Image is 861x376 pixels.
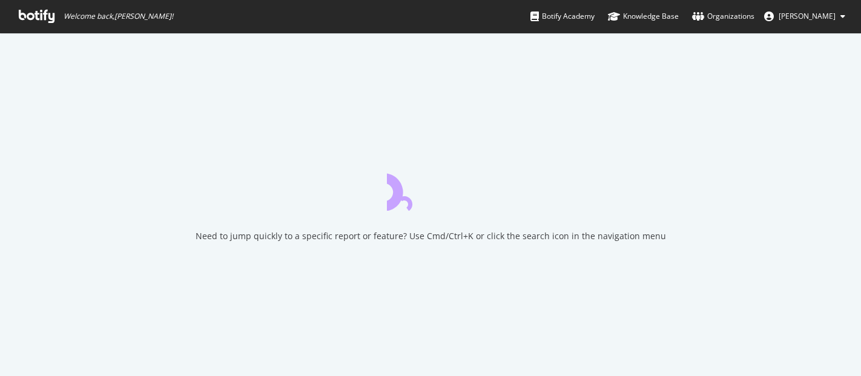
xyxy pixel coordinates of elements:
[754,7,855,26] button: [PERSON_NAME]
[608,10,679,22] div: Knowledge Base
[779,11,836,21] span: Gwendoline Barreau
[530,10,595,22] div: Botify Academy
[196,230,666,242] div: Need to jump quickly to a specific report or feature? Use Cmd/Ctrl+K or click the search icon in ...
[64,12,173,21] span: Welcome back, [PERSON_NAME] !
[692,10,754,22] div: Organizations
[387,167,474,211] div: animation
